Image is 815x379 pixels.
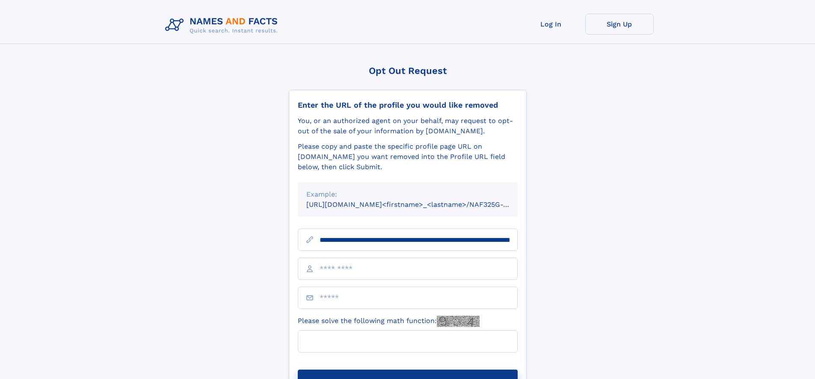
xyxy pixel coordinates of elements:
[585,14,654,35] a: Sign Up
[298,116,518,136] div: You, or an authorized agent on your behalf, may request to opt-out of the sale of your informatio...
[306,200,534,209] small: [URL][DOMAIN_NAME]<firstname>_<lastname>/NAF325G-xxxxxxxx
[517,14,585,35] a: Log In
[306,189,509,200] div: Example:
[162,14,285,37] img: Logo Names and Facts
[298,100,518,110] div: Enter the URL of the profile you would like removed
[289,65,527,76] div: Opt Out Request
[298,316,480,327] label: Please solve the following math function:
[298,141,518,172] div: Please copy and paste the specific profile page URL on [DOMAIN_NAME] you want removed into the Pr...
